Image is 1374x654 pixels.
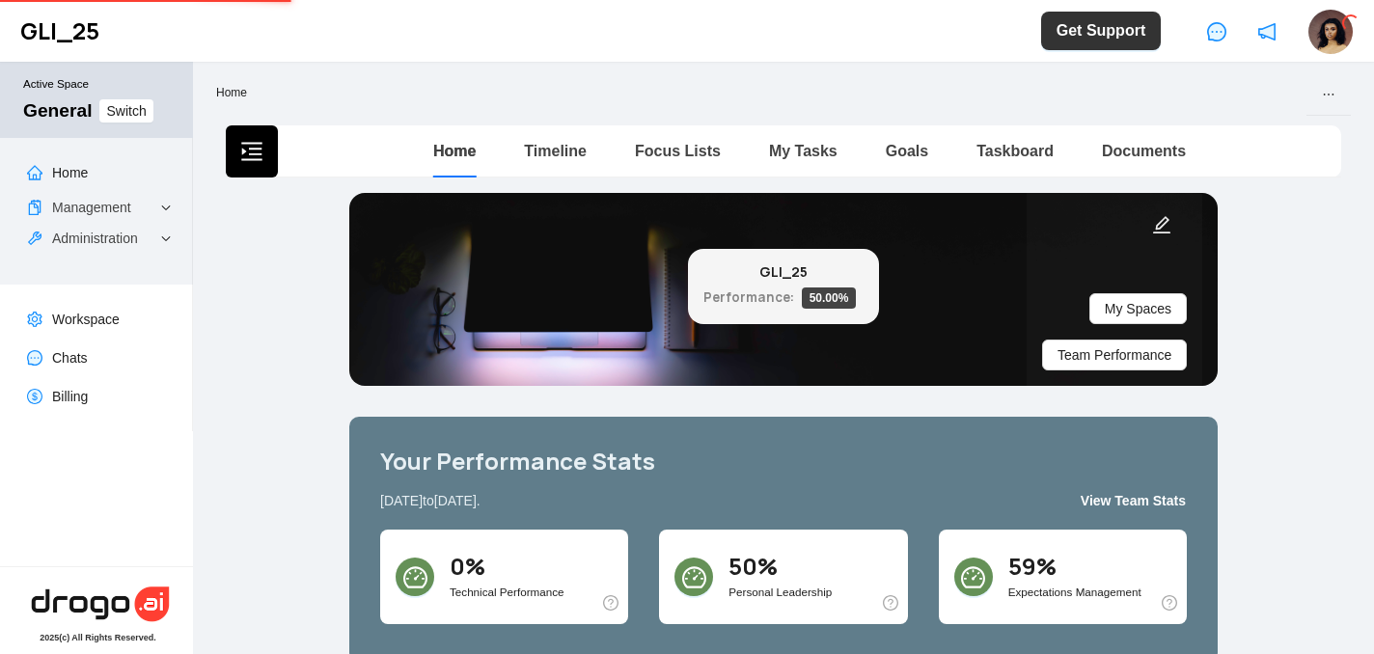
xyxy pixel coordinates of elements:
span: question-circle [1162,595,1177,611]
span: My Spaces [1105,298,1171,319]
span: snippets [27,200,42,215]
span: message [1207,22,1226,41]
small: Performance: [703,288,794,306]
img: vyolhnmv1r4i0qi6wdmu.jpg [1308,10,1353,54]
div: Technical Performance [450,584,613,601]
button: My Spaces [1089,293,1187,324]
div: Expectations Management [1008,584,1171,601]
span: notification [1257,22,1277,41]
button: Get Support [1041,12,1161,50]
span: ellipsis [1322,88,1335,101]
button: dashboard [954,558,993,596]
a: Taskboard [976,143,1054,159]
a: Billing [52,389,88,404]
a: My Tasks [769,143,838,159]
a: Chats [52,350,88,366]
a: Focus Lists [635,143,721,159]
b: GLI_25 [759,262,808,281]
a: Workspace [52,312,120,327]
span: menu-unfold [240,140,263,163]
span: question-circle [603,595,618,611]
span: dashboard [961,565,985,589]
button: Switch [99,99,152,123]
a: Goals [886,143,928,159]
a: Home [52,165,88,180]
span: tool [27,231,42,246]
img: hera-logo [28,583,173,625]
a: Management [52,200,131,215]
span: dashboard [403,565,427,589]
h4: Your Performance Stats [380,448,1187,476]
span: View Team Stats [1081,490,1186,511]
span: dashboard [682,565,706,589]
a: Home [433,143,476,159]
h5: 0% [450,553,613,581]
h5: 50% [728,553,892,581]
div: 2025 (c) All Rights Reserved. [40,633,156,642]
span: question-circle [883,595,898,611]
button: Team Performance [1042,340,1187,370]
a: Administration [52,231,138,246]
h5: 59% [1008,553,1171,581]
button: dashboard [674,558,713,596]
small: Active Space [23,77,178,99]
a: Documents [1102,143,1186,159]
button: edit [1137,208,1187,239]
button: dashboard [396,558,434,596]
a: Timeline [524,143,587,159]
span: Switch [106,100,146,122]
span: Home [216,86,247,99]
span: [DATE] to [DATE] . [380,490,481,516]
span: Team Performance [1058,344,1171,366]
span: 50.00 % [802,287,857,309]
span: Get Support [1057,19,1145,42]
span: edit [1152,215,1171,234]
div: Personal Leadership [728,584,892,601]
div: General [23,100,92,122]
button: View Team Stats [1080,485,1187,516]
